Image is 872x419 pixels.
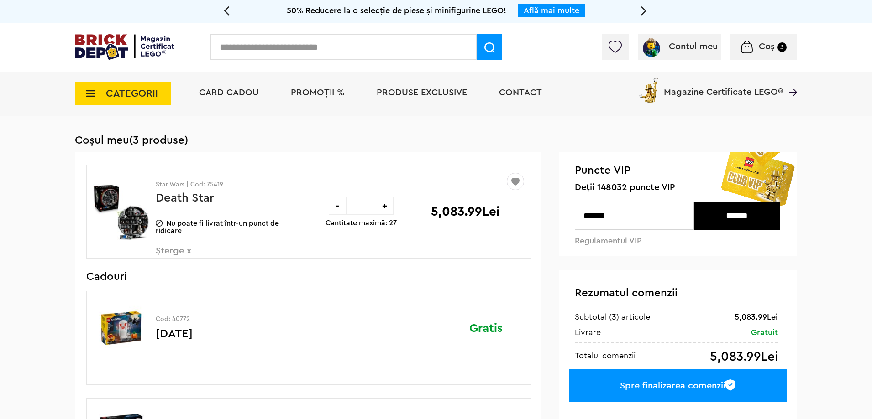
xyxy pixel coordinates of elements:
[575,311,650,322] div: Subtotal (3) articole
[287,6,506,15] span: 50% Reducere la o selecție de piese și minifigurine LEGO!
[156,328,286,352] p: [DATE]
[751,327,778,338] div: Gratuit
[710,350,778,363] div: 5,083.99Lei
[129,135,188,146] span: (3 produse)
[156,246,263,266] span: Șterge x
[669,42,718,51] span: Contul meu
[499,88,542,97] a: Contact
[106,88,158,98] span: CATEGORII
[641,42,718,51] a: Contul meu
[156,192,214,204] a: Death Star
[156,181,286,188] p: Star Wars | Cod: 75419
[783,76,797,85] a: Magazine Certificate LEGO®
[329,197,347,215] div: -
[431,291,503,365] div: Gratis
[93,294,149,362] img: Halloween
[86,272,531,281] h3: Cadouri
[777,42,787,52] small: 3
[575,327,601,338] div: Livrare
[75,134,797,147] h1: Coșul meu
[156,220,286,234] p: Nu poate fi livrat într-un punct de ridicare
[156,316,286,322] p: Cod: 40772
[575,164,782,178] span: Puncte VIP
[575,350,636,361] div: Totalul comenzii
[735,311,778,322] div: 5,083.99Lei
[524,6,579,15] a: Află mai multe
[569,369,787,402] a: Spre finalizarea comenzii
[93,178,149,246] img: Death Star
[377,88,467,97] a: Produse exclusive
[326,219,397,227] p: Cantitate maximă: 27
[759,42,775,51] span: Coș
[376,197,394,215] div: +
[575,288,678,299] span: Rezumatul comenzii
[575,237,641,245] a: Regulamentul VIP
[291,88,345,97] a: PROMOȚII %
[199,88,259,97] a: Card Cadou
[431,205,500,218] p: 5,083.99Lei
[664,76,783,97] span: Magazine Certificate LEGO®
[575,182,782,193] span: Deții 148032 puncte VIP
